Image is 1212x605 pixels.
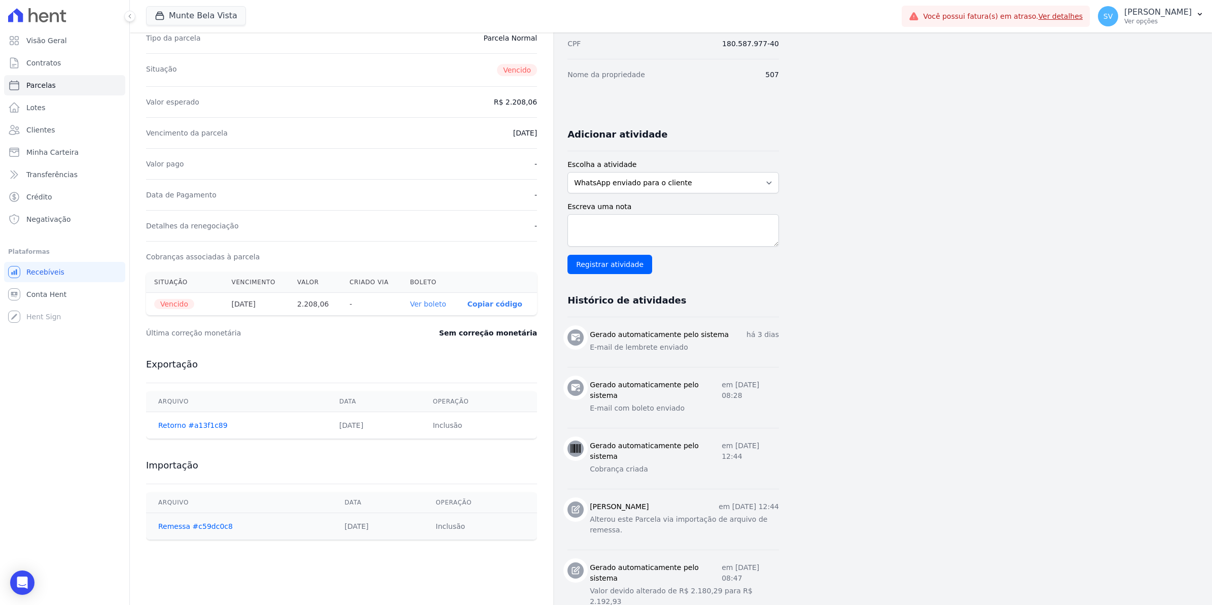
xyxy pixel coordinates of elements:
th: Arquivo [146,492,332,513]
h3: Gerado automaticamente pelo sistema [590,329,729,340]
h3: Gerado automaticamente pelo sistema [590,380,722,401]
dd: R$ 2.208,06 [494,97,537,107]
dd: - [534,221,537,231]
dd: Sem correção monetária [439,328,537,338]
a: Retorno #a13f1c89 [158,421,228,429]
td: Inclusão [420,412,537,439]
div: Open Intercom Messenger [10,570,34,595]
th: Vencimento [224,272,290,293]
a: Ver detalhes [1039,12,1083,20]
dt: Cobranças associadas à parcela [146,252,260,262]
th: 2.208,06 [289,293,341,316]
span: Visão Geral [26,36,67,46]
dt: CPF [567,39,581,49]
p: em [DATE] 08:47 [722,562,779,584]
th: Data [327,391,420,412]
a: Recebíveis [4,262,125,282]
a: Crédito [4,187,125,207]
th: - [341,293,402,316]
th: Operação [420,391,537,412]
a: Parcelas [4,75,125,95]
a: Contratos [4,53,125,73]
th: Valor [289,272,341,293]
a: Remessa #c59dc0c8 [158,522,233,530]
p: Ver opções [1124,17,1192,25]
dd: 507 [765,70,779,80]
th: [DATE] [224,293,290,316]
a: Visão Geral [4,30,125,51]
dt: Nome da propriedade [567,70,645,80]
td: [DATE] [332,513,423,540]
th: Criado via [341,272,402,293]
a: Negativação [4,209,125,229]
th: Data [332,492,423,513]
th: Boleto [402,272,459,293]
span: Clientes [26,125,55,135]
a: Lotes [4,97,125,118]
a: Minha Carteira [4,142,125,162]
p: em [DATE] 12:44 [719,501,779,512]
p: E-mail de lembrete enviado [590,342,779,353]
p: Cobrança criada [590,464,779,475]
dt: Detalhes da renegociação [146,221,239,231]
button: Copiar código [468,300,522,308]
dt: Valor esperado [146,97,199,107]
dt: Data de Pagamento [146,190,217,200]
h3: Exportação [146,358,537,371]
dd: - [534,190,537,200]
span: Recebíveis [26,267,64,277]
span: Lotes [26,103,46,113]
td: Inclusão [423,513,537,540]
span: Vencido [497,64,537,76]
dt: Valor pago [146,159,184,169]
p: Alterou este Parcela via importação de arquivo de remessa. [590,514,779,535]
a: Clientes [4,120,125,140]
th: Situação [146,272,224,293]
button: SV [PERSON_NAME] Ver opções [1090,2,1212,30]
p: há 3 dias [746,329,779,340]
span: Transferências [26,170,78,180]
h3: Adicionar atividade [567,128,667,141]
a: Conta Hent [4,284,125,305]
span: Contratos [26,58,61,68]
dd: [DATE] [513,128,537,138]
input: Registrar atividade [567,255,652,274]
td: [DATE] [327,412,420,439]
a: Ver boleto [410,300,446,308]
label: Escreva uma nota [567,201,779,212]
p: [PERSON_NAME] [1124,7,1192,17]
th: Arquivo [146,391,327,412]
dt: Última correção monetária [146,328,377,338]
a: Transferências [4,164,125,185]
h3: [PERSON_NAME] [590,501,649,512]
dt: Tipo da parcela [146,33,201,43]
span: Conta Hent [26,289,66,299]
h3: Gerado automaticamente pelo sistema [590,562,722,584]
span: Minha Carteira [26,147,79,157]
span: Negativação [26,214,71,224]
p: em [DATE] 12:44 [722,441,779,462]
h3: Gerado automaticamente pelo sistema [590,441,722,462]
dt: Situação [146,64,177,76]
span: Vencido [154,299,194,309]
div: Plataformas [8,246,121,258]
h3: Importação [146,459,537,472]
label: Escolha a atividade [567,159,779,170]
button: Munte Bela Vista [146,6,246,25]
span: Você possui fatura(s) em atraso. [923,11,1083,22]
span: Crédito [26,192,52,202]
dt: Vencimento da parcela [146,128,228,138]
h3: Histórico de atividades [567,294,686,307]
p: E-mail com boleto enviado [590,403,779,414]
span: Parcelas [26,80,56,90]
dd: 180.587.977-40 [722,39,779,49]
dd: Parcela Normal [483,33,537,43]
th: Operação [423,492,537,513]
span: SV [1103,13,1113,20]
dd: - [534,159,537,169]
p: em [DATE] 08:28 [722,380,779,401]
